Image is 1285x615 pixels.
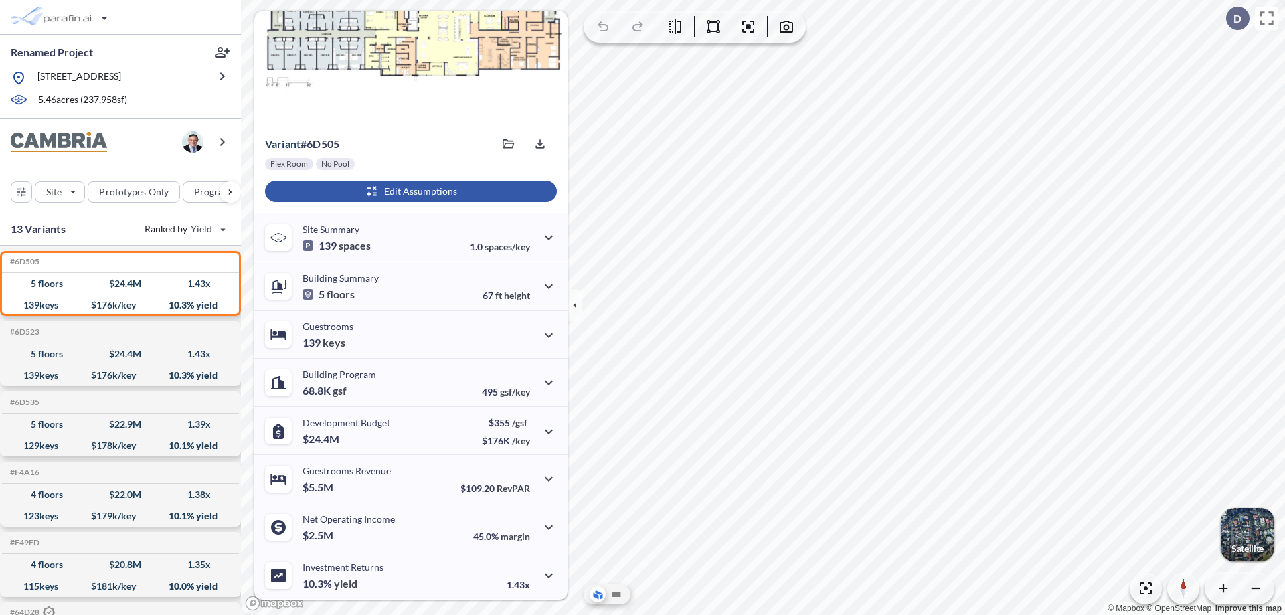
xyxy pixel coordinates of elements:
[504,290,530,301] span: height
[182,131,203,153] img: user logo
[1215,604,1282,613] a: Improve this map
[303,272,379,284] p: Building Summary
[303,321,353,332] p: Guestrooms
[245,596,304,611] a: Mapbox homepage
[483,290,530,301] p: 67
[183,181,255,203] button: Program
[303,369,376,380] p: Building Program
[495,290,502,301] span: ft
[303,336,345,349] p: 139
[303,288,355,301] p: 5
[303,417,390,428] p: Development Budget
[303,432,341,446] p: $24.4M
[88,181,180,203] button: Prototypes Only
[7,398,39,407] h5: Click to copy the code
[482,386,530,398] p: 495
[303,224,359,235] p: Site Summary
[303,513,395,525] p: Net Operating Income
[134,218,234,240] button: Ranked by Yield
[194,185,232,199] p: Program
[608,586,624,602] button: Site Plan
[303,384,347,398] p: 68.8K
[470,241,530,252] p: 1.0
[46,185,62,199] p: Site
[38,93,127,108] p: 5.46 acres ( 237,958 sf)
[482,435,530,446] p: $176K
[460,482,530,494] p: $109.20
[512,417,527,428] span: /gsf
[37,70,121,86] p: [STREET_ADDRESS]
[590,586,606,602] button: Aerial View
[1108,604,1144,613] a: Mapbox
[303,465,391,476] p: Guestrooms Revenue
[473,531,530,542] p: 45.0%
[1233,13,1241,25] p: D
[303,239,371,252] p: 139
[303,577,357,590] p: 10.3%
[333,384,347,398] span: gsf
[265,137,339,151] p: # 6d505
[507,579,530,590] p: 1.43x
[11,132,107,153] img: BrandImage
[512,435,530,446] span: /key
[99,185,169,199] p: Prototypes Only
[7,257,39,266] h5: Click to copy the code
[265,181,557,202] button: Edit Assumptions
[1221,508,1274,561] img: Switcher Image
[303,480,335,494] p: $5.5M
[35,181,85,203] button: Site
[327,288,355,301] span: floors
[265,137,301,150] span: Variant
[191,222,213,236] span: Yield
[482,417,530,428] p: $355
[485,241,530,252] span: spaces/key
[11,45,93,60] p: Renamed Project
[11,221,66,237] p: 13 Variants
[7,327,39,337] h5: Click to copy the code
[303,561,383,573] p: Investment Returns
[323,336,345,349] span: keys
[270,159,308,169] p: Flex Room
[1231,543,1264,554] p: Satellite
[303,529,335,542] p: $2.5M
[497,482,530,494] span: RevPAR
[7,468,39,477] h5: Click to copy the code
[7,538,39,547] h5: Click to copy the code
[501,531,530,542] span: margin
[1221,508,1274,561] button: Switcher ImageSatellite
[1146,604,1211,613] a: OpenStreetMap
[334,577,357,590] span: yield
[500,386,530,398] span: gsf/key
[339,239,371,252] span: spaces
[321,159,349,169] p: No Pool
